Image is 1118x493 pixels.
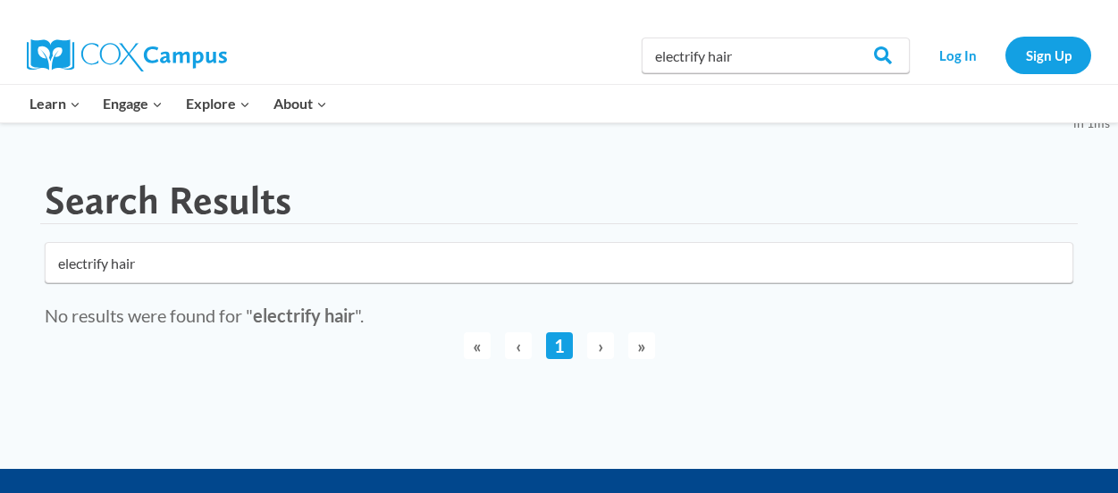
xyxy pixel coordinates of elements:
span: Explore [186,92,250,115]
span: About [273,92,327,115]
a: 1 [546,332,573,359]
input: Search Cox Campus [642,38,910,73]
nav: Secondary Navigation [919,37,1091,73]
h1: Search Results [45,177,291,224]
input: Search for... [45,242,1073,283]
span: Learn [29,92,80,115]
a: Log In [919,37,996,73]
nav: Primary Navigation [18,85,338,122]
span: « [464,332,491,359]
strong: electrify hair [253,305,355,326]
span: › [587,332,614,359]
span: Engage [103,92,163,115]
div: No results were found for " ". [45,301,1073,330]
span: ‹ [505,332,532,359]
a: Sign Up [1005,37,1091,73]
span: » [628,332,655,359]
img: Cox Campus [27,39,227,71]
